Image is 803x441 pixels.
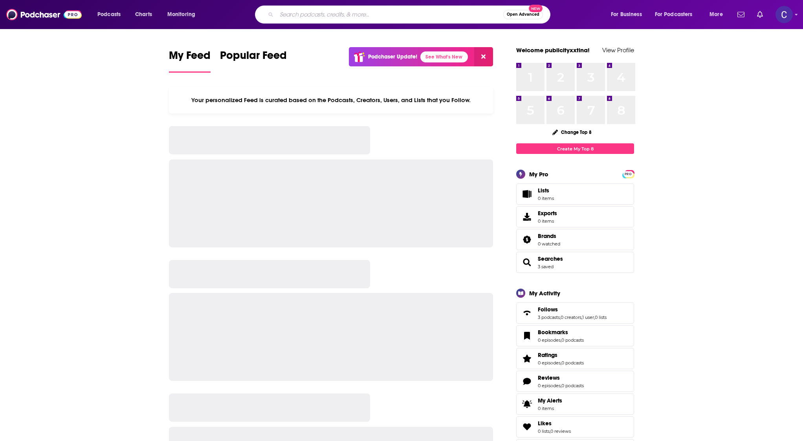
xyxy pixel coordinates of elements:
span: Bookmarks [538,329,568,336]
span: Likes [516,416,634,437]
p: Podchaser Update! [368,53,417,60]
button: open menu [704,8,733,21]
a: Brands [519,234,535,245]
button: Change Top 8 [548,127,596,137]
span: , [561,383,561,388]
a: My Alerts [516,393,634,415]
span: 0 items [538,406,562,411]
img: User Profile [775,6,793,23]
a: 0 episodes [538,383,561,388]
span: Reviews [538,374,560,381]
a: Follows [538,306,607,313]
a: Brands [538,232,560,240]
a: PRO [623,171,633,177]
a: Likes [538,420,571,427]
span: Reviews [516,371,634,392]
a: Reviews [519,376,535,387]
a: Lists [516,183,634,205]
span: Lists [519,188,535,199]
span: Podcasts [97,9,121,20]
div: Your personalized Feed is curated based on the Podcasts, Creators, Users, and Lists that you Follow. [169,87,493,113]
span: Likes [538,420,552,427]
div: My Activity [529,289,560,297]
span: , [594,315,595,320]
span: Exports [538,210,557,217]
span: My Alerts [538,397,562,404]
span: Brands [538,232,556,240]
span: Brands [516,229,634,250]
a: See What's New [420,51,468,62]
span: , [581,315,582,320]
span: , [550,428,550,434]
a: 0 podcasts [561,360,584,366]
span: , [561,337,561,343]
span: Follows [516,302,634,324]
a: 0 episodes [538,360,561,366]
a: Exports [516,206,634,227]
input: Search podcasts, credits, & more... [277,8,503,21]
span: Lists [538,187,549,194]
a: Likes [519,421,535,432]
a: Ratings [519,353,535,364]
a: Ratings [538,351,584,359]
button: Show profile menu [775,6,793,23]
a: 3 saved [538,264,554,269]
span: Ratings [516,348,634,369]
span: Logged in as publicityxxtina [775,6,793,23]
span: 0 items [538,196,554,201]
span: My Alerts [519,399,535,410]
span: Searches [516,252,634,273]
a: My Feed [169,49,211,73]
a: Bookmarks [519,330,535,341]
span: Popular Feed [220,49,287,67]
img: Podchaser - Follow, Share and Rate Podcasts [6,7,82,22]
a: Charts [130,8,157,21]
span: Charts [135,9,152,20]
span: New [529,5,543,12]
button: open menu [162,8,205,21]
span: , [561,360,561,366]
div: My Pro [529,170,548,178]
span: Bookmarks [516,325,634,346]
a: Searches [538,255,563,262]
a: Popular Feed [220,49,287,73]
span: Follows [538,306,558,313]
a: 1 user [582,315,594,320]
a: 0 lists [538,428,550,434]
a: Follows [519,307,535,318]
a: 0 podcasts [561,337,584,343]
a: 0 reviews [550,428,571,434]
span: Open Advanced [507,13,539,16]
a: Bookmarks [538,329,584,336]
button: Open AdvancedNew [503,10,543,19]
a: 0 watched [538,241,560,247]
a: Reviews [538,374,584,381]
button: open menu [605,8,652,21]
a: 0 episodes [538,337,561,343]
button: open menu [92,8,131,21]
a: Create My Top 8 [516,143,634,154]
a: View Profile [602,46,634,54]
span: Ratings [538,351,557,359]
a: Welcome publicityxxtina! [516,46,590,54]
span: Exports [519,211,535,222]
span: 0 items [538,218,557,224]
a: Show notifications dropdown [754,8,766,21]
button: open menu [650,8,704,21]
span: For Podcasters [655,9,693,20]
a: 0 podcasts [561,383,584,388]
a: 0 lists [595,315,607,320]
span: More [709,9,723,20]
span: For Business [611,9,642,20]
a: Searches [519,257,535,268]
a: 0 creators [561,315,581,320]
span: Lists [538,187,554,194]
span: My Feed [169,49,211,67]
a: 3 podcasts [538,315,560,320]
